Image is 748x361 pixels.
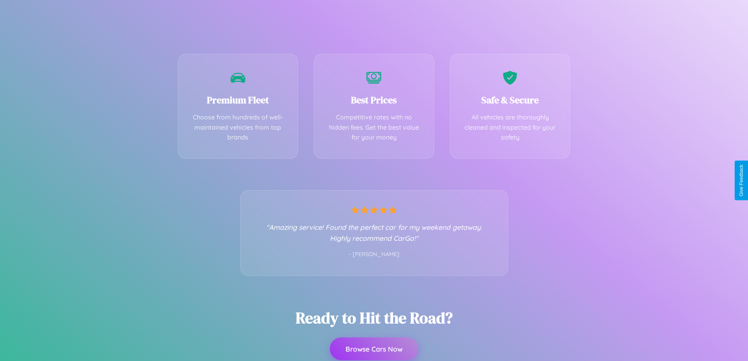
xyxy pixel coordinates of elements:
h2: Ready to Hit the Road? [296,307,453,328]
p: Competitive rates with no hidden fees. Get the best value for your money [326,112,422,143]
h3: Best Prices [326,93,422,106]
button: Browse Cars Now [330,337,418,360]
p: "Amazing service! Found the perfect car for my weekend getaway. Highly recommend CarGo!" [256,222,492,244]
p: - [PERSON_NAME] [256,249,492,260]
p: All vehicles are thoroughly cleaned and inspected for your safety [462,112,558,143]
h3: Safe & Secure [462,93,558,106]
div: Give Feedback [739,165,744,196]
p: Choose from hundreds of well-maintained vehicles from top brands [190,112,286,143]
h3: Premium Fleet [190,93,286,106]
